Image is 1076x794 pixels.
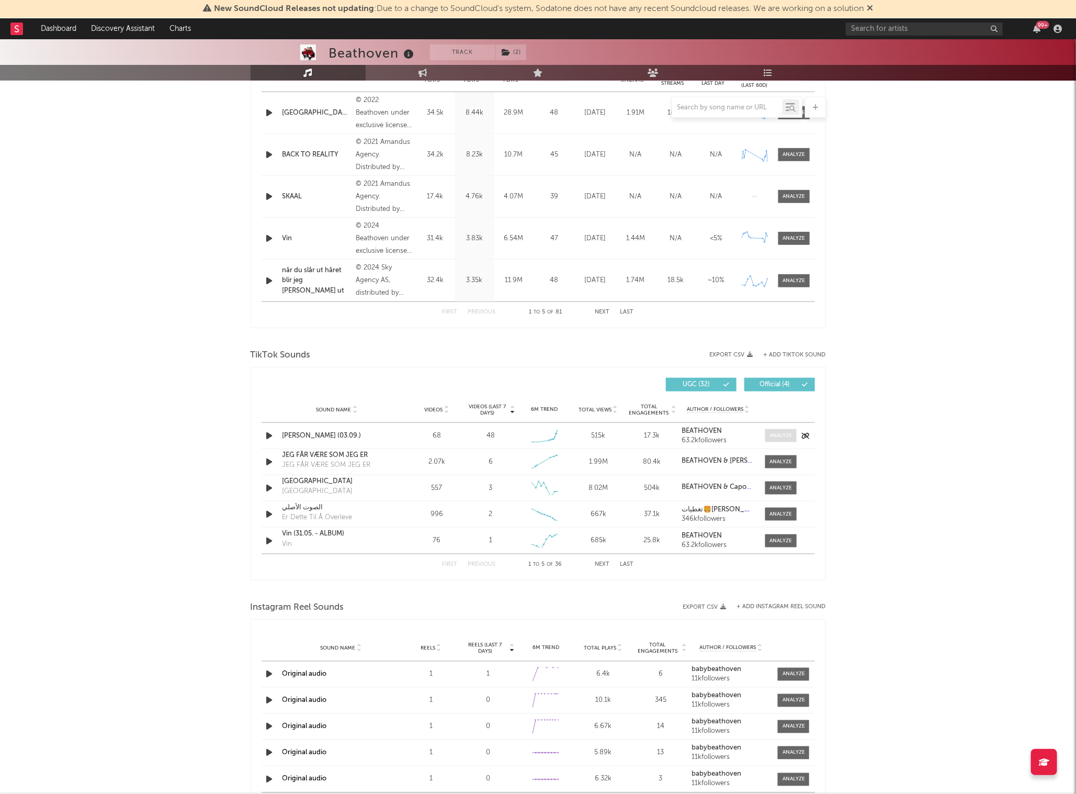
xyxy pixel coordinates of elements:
a: babybeathoven [692,692,771,700]
span: TikTok Sounds [251,349,311,362]
div: 68 [413,431,461,441]
span: of [547,562,553,567]
button: First [443,309,458,315]
span: of [547,310,553,315]
strong: babybeathoven [692,666,742,673]
a: [GEOGRAPHIC_DATA] [282,476,392,487]
div: 3 [489,483,492,494]
div: 6.4k [577,669,629,680]
div: 557 [413,483,461,494]
div: + Add Instagram Reel Sound [727,604,826,610]
span: Reels [421,645,435,652]
div: N/A [699,150,734,160]
div: 76 [413,535,461,546]
div: [DATE] [578,275,613,286]
div: når du slår ut håret blir jeg [PERSON_NAME] ut [282,265,351,296]
span: Author / Followers [687,406,743,413]
div: 515k [574,431,622,441]
div: 6 [489,457,493,467]
div: 48 [536,275,573,286]
a: Discovery Assistant [84,18,162,39]
button: Export CSV [710,352,753,358]
a: babybeathoven [692,666,771,674]
a: Original audio [282,697,327,704]
span: Total Plays [584,645,616,652]
a: babybeathoven [692,745,771,752]
div: Beathoven [329,44,417,62]
div: [DATE] [578,192,613,202]
div: 1 5 36 [517,558,574,571]
button: Previous [468,309,496,315]
button: Export CSV [683,604,727,610]
a: Charts [162,18,198,39]
div: 14 [635,722,687,732]
div: 10.1k [577,696,629,706]
a: Vin (31.05. - ALBUM) [282,529,392,539]
div: N/A [659,150,694,160]
div: <5% [699,233,734,244]
span: Sound Name [320,645,355,652]
button: Last [620,562,634,567]
span: Official ( 4 ) [751,382,799,388]
div: 13 [635,748,687,758]
div: 1 [405,774,457,785]
div: 504k [628,483,676,494]
span: Sound Name [316,407,352,413]
a: Original audio [282,671,327,678]
div: N/A [618,192,653,202]
strong: BEATHOVEN & Capow x 2G [682,484,768,490]
div: 8.23k [458,150,492,160]
div: 11k followers [692,676,771,683]
div: 5.89k [577,748,629,758]
input: Search for artists [846,23,1003,36]
button: (2) [496,44,526,60]
div: 1 [489,535,492,546]
span: Dismiss [867,5,873,13]
a: BACK TO REALITY [282,150,351,160]
div: JEG FÅR VÆRE SOM JEG ER [282,450,392,461]
span: Total Engagements [635,642,681,655]
div: 1.99M [574,457,622,467]
div: 99 + [1036,21,1049,29]
div: 996 [413,509,461,520]
div: 3 [635,774,687,785]
span: Author / Followers [700,645,756,652]
strong: BEATHOVEN & [PERSON_NAME] [682,457,784,464]
a: الصوت الأصلي [282,502,392,513]
button: + Add TikTok Sound [753,352,826,358]
div: 4.76k [458,192,492,202]
div: 10.7M [497,150,531,160]
button: Official(4) [744,378,815,392]
button: Track [430,44,495,60]
div: Er Dette Til Å Overleve [282,512,353,523]
strong: تغطيات🍔[PERSON_NAME]🤳 [682,506,774,513]
div: 11k followers [692,754,771,762]
div: 1 [405,722,457,732]
div: N/A [659,192,694,202]
div: 1 [405,696,457,706]
span: Total Engagements [628,404,670,416]
div: 6.67k [577,722,629,732]
a: Dashboard [33,18,84,39]
div: 31.4k [418,233,452,244]
div: 1 [405,669,457,680]
span: New SoundCloud Releases not updating [214,5,374,13]
div: 6M Trend [520,644,572,652]
a: SKAAL [282,192,351,202]
strong: babybeathoven [692,745,742,752]
span: ( 2 ) [495,44,527,60]
div: 667k [574,509,622,520]
div: 6M Trend [520,406,569,413]
div: 1 5 81 [517,306,574,319]
a: BEATHOVEN & Capow x 2G [682,484,754,491]
div: N/A [618,150,653,160]
div: ~ 10 % [699,275,734,286]
a: babybeathoven [692,771,771,778]
strong: BEATHOVEN [682,428,722,434]
div: [DATE] [578,150,613,160]
a: babybeathoven [692,719,771,726]
div: © 2021 Amandus Agency. Distributed by ADA Nordic - A Division of Warner Music Group [356,178,413,216]
div: 47 [536,233,573,244]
